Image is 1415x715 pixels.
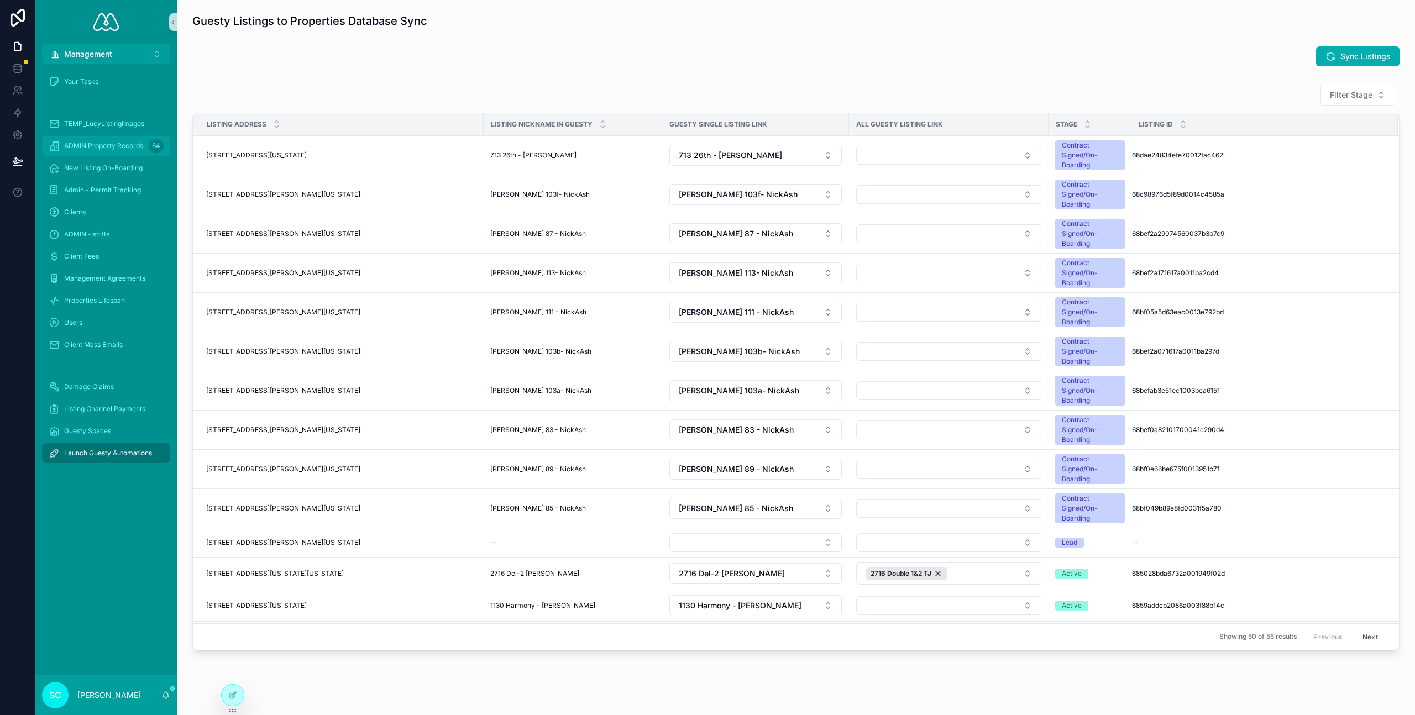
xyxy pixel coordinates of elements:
span: TEMP_LucyListingImages [64,119,144,128]
a: ADMIN Property Records64 [42,136,170,156]
div: Contract Signed/On-Boarding [1062,493,1118,523]
span: 68bf049b89e8fd0031f5a780 [1132,504,1222,513]
a: 1130 Harmony - [PERSON_NAME] [490,601,656,610]
a: Select Button [856,596,1042,616]
a: Select Button [669,458,842,480]
a: Select Button [669,497,842,519]
button: Select Button [669,498,842,519]
button: Select Button [669,459,842,480]
button: Select Button [856,420,1041,439]
div: Contract Signed/On-Boarding [1062,180,1118,209]
span: [STREET_ADDRESS][PERSON_NAME][US_STATE] [206,269,360,277]
a: 685028bda6732a001949f02d [1132,569,1385,578]
a: Select Button [669,301,842,323]
a: Select Button [669,262,842,284]
a: Select Button [856,185,1042,204]
span: 68dae24834efe70012fac462 [1132,151,1223,160]
span: Listing ID [1139,120,1173,129]
button: Select Button [856,303,1041,322]
a: Select Button [669,595,842,617]
span: Damage Claims [64,382,114,391]
div: Contract Signed/On-Boarding [1062,454,1118,484]
button: Select Button [669,262,842,283]
a: Your Tasks [42,72,170,92]
a: Select Button [856,459,1042,479]
span: -- [490,538,497,547]
span: Client Mass Emails [64,340,123,349]
a: [STREET_ADDRESS][PERSON_NAME][US_STATE] [206,386,477,395]
button: Next [1355,628,1386,645]
a: Contract Signed/On-Boarding [1055,376,1125,406]
a: Contract Signed/On-Boarding [1055,337,1125,366]
a: Select Button [856,224,1042,244]
div: Active [1062,601,1082,611]
span: [PERSON_NAME] 85 - NickAsh [490,504,586,513]
a: [STREET_ADDRESS][PERSON_NAME][US_STATE] [206,465,477,474]
button: Select Button [669,223,842,244]
span: 6859addcb2086a003f88b14c [1132,601,1224,610]
span: 713 26th - [PERSON_NAME] [679,150,782,161]
a: Lead [1055,538,1125,548]
span: Launch Guesty Automations [64,449,152,458]
span: [PERSON_NAME] 111 - NickAsh [490,308,586,317]
span: [PERSON_NAME] 87 - NickAsh [679,228,793,239]
a: [PERSON_NAME] 113- NickAsh [490,269,656,277]
button: Unselect 126 [866,567,947,580]
a: Select Button [856,562,1042,585]
span: Filter Stage [1330,90,1372,101]
span: [PERSON_NAME] 103b- NickAsh [679,346,800,357]
a: Client Mass Emails [42,335,170,355]
a: Management Agreements [42,269,170,288]
span: [STREET_ADDRESS][PERSON_NAME][US_STATE] [206,386,360,395]
button: Select Button [856,224,1041,243]
div: Lead [1062,538,1077,548]
a: [PERSON_NAME] 103a- NickAsh [490,386,656,395]
span: Guesty Spaces [64,427,111,435]
span: [PERSON_NAME] 85 - NickAsh [679,503,793,514]
a: Users [42,313,170,333]
div: Contract Signed/On-Boarding [1062,415,1118,445]
a: Select Button [856,302,1042,322]
a: -- [490,538,656,547]
span: Your Tasks [64,77,98,86]
span: SC [49,688,61,702]
a: [STREET_ADDRESS][PERSON_NAME][US_STATE] [206,425,477,434]
span: Clients [64,208,86,217]
span: [PERSON_NAME] 103f- NickAsh [490,190,590,199]
div: Active [1062,569,1082,579]
a: Select Button [856,145,1042,165]
a: 68bf05a5d63eac0013e792bd [1132,308,1385,317]
a: 68bef0a82101700041c290d4 [1132,425,1385,434]
span: Listing Address [207,120,266,129]
span: ADMIN - shifts [64,230,109,239]
span: [PERSON_NAME] 103a- NickAsh [490,386,591,395]
div: Contract Signed/On-Boarding [1062,258,1118,288]
span: [STREET_ADDRESS][PERSON_NAME][US_STATE] [206,504,360,513]
button: Select Button [856,499,1041,518]
span: 68bf0e66be675f0013951b7f [1132,465,1219,474]
span: 2716 Double 1&2 TJ [871,569,931,578]
div: Contract Signed/On-Boarding [1062,337,1118,366]
a: Select Button [669,533,842,553]
img: App logo [93,13,119,31]
a: Properties Lifespan [42,291,170,311]
a: [STREET_ADDRESS][PERSON_NAME][US_STATE] [206,190,477,199]
a: New Listing On-Boarding [42,158,170,178]
span: ADMIN Property Records [64,141,143,150]
a: Contract Signed/On-Boarding [1055,140,1125,170]
a: Select Button [669,562,842,585]
a: [PERSON_NAME] 83 - NickAsh [490,425,656,434]
span: -- [1132,538,1139,547]
a: -- [1132,538,1385,547]
a: Select Button [669,144,842,166]
a: Select Button [856,533,1042,553]
span: Users [64,318,82,327]
a: [STREET_ADDRESS][PERSON_NAME][US_STATE] [206,504,477,513]
span: [STREET_ADDRESS][PERSON_NAME][US_STATE] [206,308,360,317]
span: [PERSON_NAME] 103f- NickAsh [679,189,798,200]
span: Admin - Permit Tracking [64,186,141,194]
button: Select Button [669,419,842,440]
a: [PERSON_NAME] 103b- NickAsh [490,347,656,356]
a: Select Button [856,263,1042,283]
a: Contract Signed/On-Boarding [1055,297,1125,327]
